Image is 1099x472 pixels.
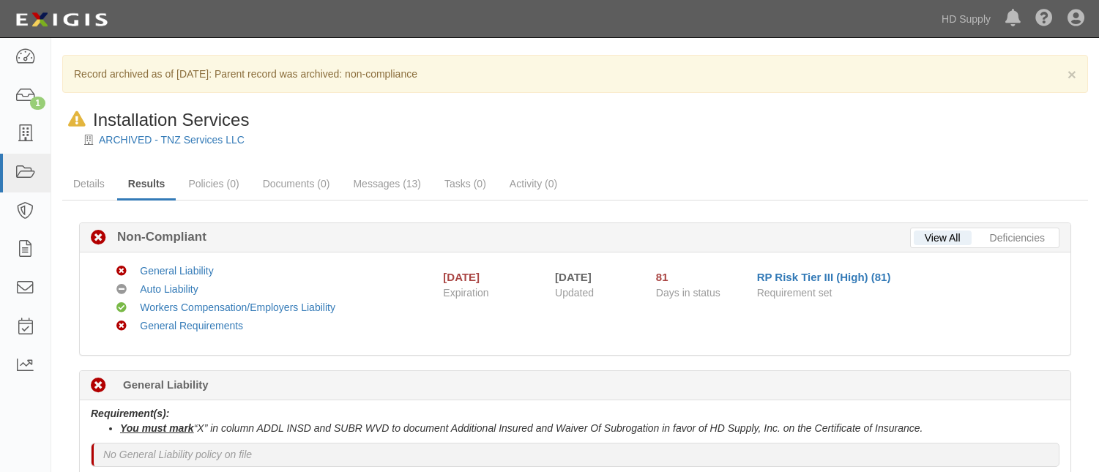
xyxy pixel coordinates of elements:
i: Non-Compliant [116,321,127,331]
a: View All [914,231,972,245]
img: logo-5460c22ac91f19d4615b14bd174203de0afe785f0fc80cf4dbbc73dc1793850b.png [11,7,112,33]
button: Close [1068,67,1076,82]
i: No Coverage [116,285,127,295]
a: General Requirements [140,320,243,331]
a: General Liability [140,265,213,277]
div: 1 [30,97,45,110]
a: HD Supply [934,4,998,34]
p: No General Liability policy on file [103,447,252,462]
a: Deficiencies [979,231,1056,245]
div: Since 06/19/2025 [656,269,746,285]
a: Auto Liability [140,283,198,295]
i: Non-Compliant [91,231,106,246]
p: Record archived as of [DATE]: Parent record was archived: non-compliance [74,67,1076,81]
a: Documents (0) [252,169,341,198]
span: Days in status [656,287,720,299]
a: ARCHIVED - TNZ Services LLC [99,134,245,146]
span: Requirement set [757,287,832,299]
a: Details [62,169,116,198]
a: Workers Compensation/Employers Liability [140,301,335,313]
i: Help Center - Complianz [1035,10,1053,28]
i: Non-Compliant 81 days (since 06/19/2025) [91,378,106,394]
span: Expiration [443,285,544,300]
a: Activity (0) [499,169,568,198]
i: In Default since 08/13/2025 [68,112,86,127]
span: × [1068,66,1076,83]
div: [DATE] [443,269,480,285]
div: [DATE] [555,269,634,285]
span: Installation Services [93,110,249,130]
i: Compliant [116,303,127,313]
a: Tasks (0) [433,169,497,198]
a: Results [117,169,176,201]
a: Messages (13) [342,169,432,198]
b: Non-Compliant [106,228,206,246]
b: Requirement(s): [91,408,169,419]
b: General Liability [123,377,209,392]
a: RP Risk Tier III (High) (81) [757,271,891,283]
span: Updated [555,287,594,299]
a: Policies (0) [177,169,250,198]
u: You must mark [120,422,194,434]
div: Installation Services [62,108,249,132]
i: Non-Compliant [116,266,127,277]
i: “X” in column ADDL INSD and SUBR WVD to document Additional Insured and Waiver Of Subrogation in ... [120,422,923,434]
